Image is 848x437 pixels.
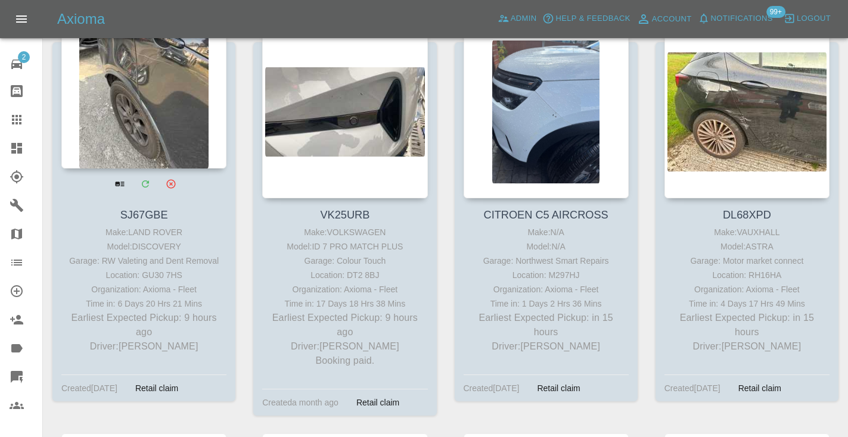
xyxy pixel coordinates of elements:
[729,381,790,395] div: Retail claim
[265,339,424,354] p: Driver: [PERSON_NAME]
[107,171,132,196] a: View
[467,268,626,282] div: Location: M297HJ
[664,381,720,395] div: Created [DATE]
[555,12,630,26] span: Help & Feedback
[64,225,223,239] div: Make: LAND ROVER
[64,311,223,339] p: Earliest Expected Pickup: 9 hours ago
[61,381,117,395] div: Created [DATE]
[18,51,30,63] span: 2
[320,209,369,221] a: VK25URB
[265,239,424,254] div: Model: ID 7 PRO MATCH PLUS
[265,311,424,339] p: Earliest Expected Pickup: 9 hours ago
[126,381,187,395] div: Retail claim
[667,282,827,296] div: Organization: Axioma - Fleet
[265,225,424,239] div: Make: VOLKSWAGEN
[64,296,223,311] div: Time in: 6 Days 20 Hrs 21 Mins
[723,209,771,221] a: DL68XPD
[265,282,424,296] div: Organization: Axioma - Fleet
[633,10,695,29] a: Account
[695,10,776,28] button: Notifications
[511,12,537,26] span: Admin
[667,296,827,311] div: Time in: 4 Days 17 Hrs 49 Mins
[265,354,424,368] p: Booking paid.
[484,209,608,221] a: CITROEN C5 AIRCROSS
[667,311,827,339] p: Earliest Expected Pickup: in 15 hours
[265,268,424,282] div: Location: DT2 8BJ
[467,311,626,339] p: Earliest Expected Pickup: in 15 hours
[64,268,223,282] div: Location: GU30 7HS
[262,395,338,410] div: Created a month ago
[265,296,424,311] div: Time in: 17 Days 18 Hrs 38 Mins
[467,296,626,311] div: Time in: 1 Days 2 Hrs 36 Mins
[64,282,223,296] div: Organization: Axioma - Fleet
[528,381,589,395] div: Retail claim
[467,254,626,268] div: Garage: Northwest Smart Repairs
[667,225,827,239] div: Make: VAUXHALL
[467,282,626,296] div: Organization: Axioma - Fleet
[467,239,626,254] div: Model: N/A
[539,10,633,28] button: Help & Feedback
[652,13,692,26] span: Account
[467,339,626,354] p: Driver: [PERSON_NAME]
[347,395,408,410] div: Retail claim
[133,171,157,196] a: Modify
[57,10,105,29] h5: Axioma
[667,254,827,268] div: Garage: Motor market connect
[159,171,183,196] button: Archive
[495,10,540,28] a: Admin
[797,12,831,26] span: Logout
[667,339,827,354] p: Driver: [PERSON_NAME]
[120,209,168,221] a: SJ67GBE
[711,12,773,26] span: Notifications
[64,254,223,268] div: Garage: RW Valeting and Dent Removal
[265,254,424,268] div: Garage: Colour Touch
[64,339,223,354] p: Driver: [PERSON_NAME]
[667,239,827,254] div: Model: ASTRA
[467,225,626,239] div: Make: N/A
[7,5,36,33] button: Open drawer
[667,268,827,282] div: Location: RH16HA
[781,10,834,28] button: Logout
[64,239,223,254] div: Model: DISCOVERY
[464,381,520,395] div: Created [DATE]
[766,6,785,18] span: 99+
